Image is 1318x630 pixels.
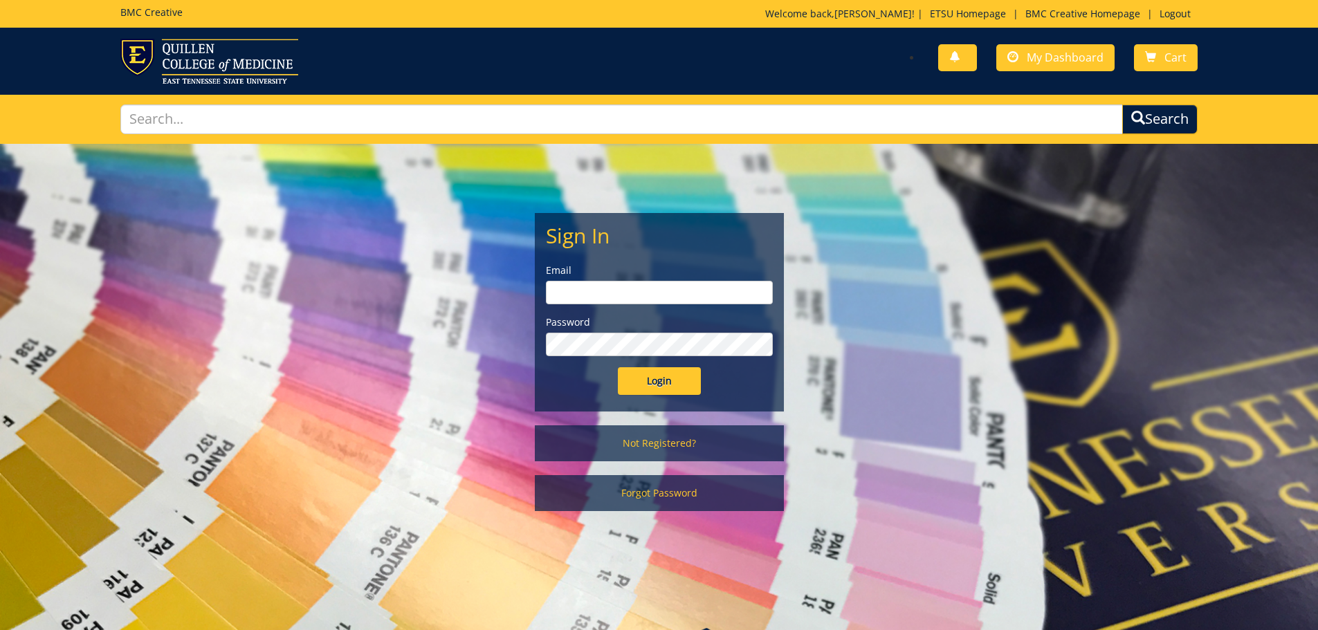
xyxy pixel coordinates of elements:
[546,224,773,247] h2: Sign In
[1027,50,1104,65] span: My Dashboard
[1153,7,1198,20] a: Logout
[834,7,912,20] a: [PERSON_NAME]
[1018,7,1147,20] a: BMC Creative Homepage
[120,7,183,17] h5: BMC Creative
[996,44,1115,71] a: My Dashboard
[765,7,1198,21] p: Welcome back, ! | | |
[923,7,1013,20] a: ETSU Homepage
[120,39,298,84] img: ETSU logo
[546,315,773,329] label: Password
[1164,50,1187,65] span: Cart
[535,425,784,461] a: Not Registered?
[120,104,1124,134] input: Search...
[1134,44,1198,71] a: Cart
[546,263,773,277] label: Email
[535,475,784,511] a: Forgot Password
[618,367,701,395] input: Login
[1122,104,1198,134] button: Search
